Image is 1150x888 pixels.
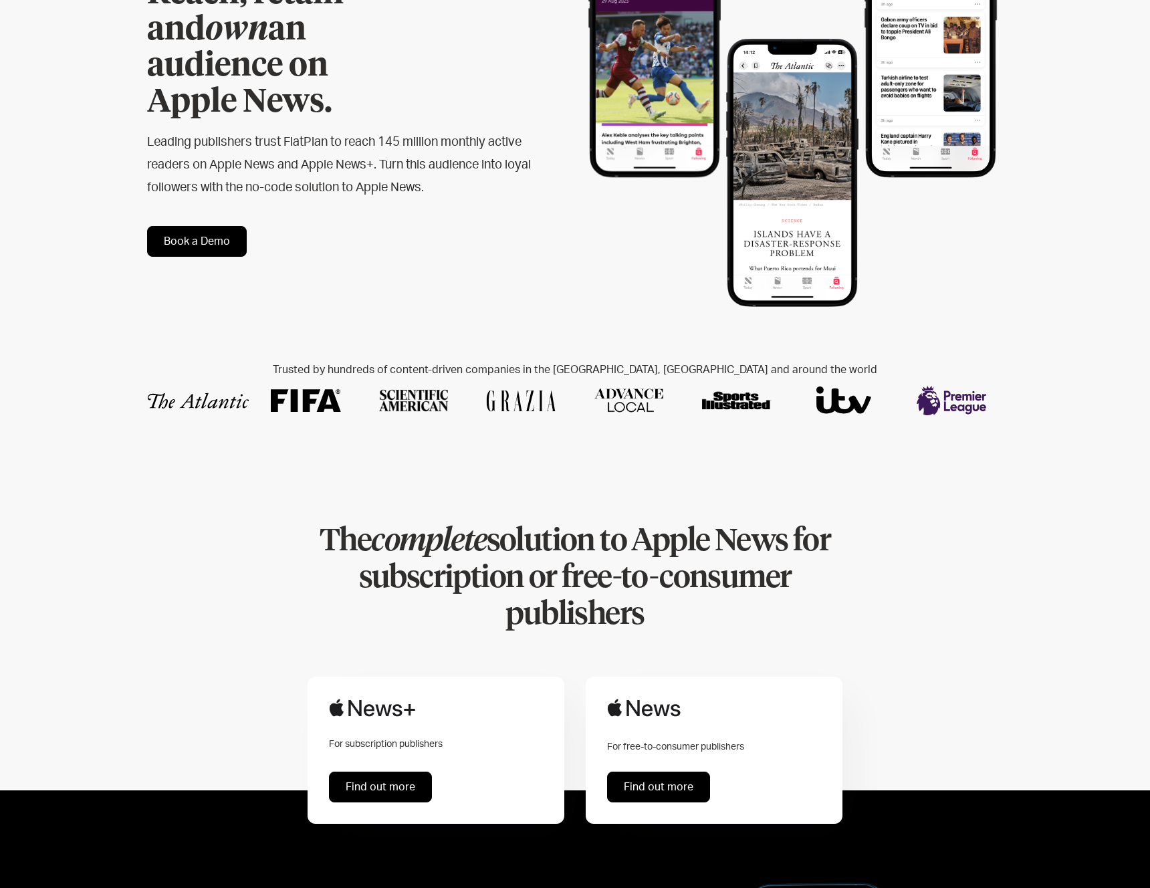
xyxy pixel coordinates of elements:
em: complete [371,526,486,557]
a: Find out more [607,772,710,802]
h2: Leading publishers trust FlatPlan to reach 145 million monthly active readers on Apple News and A... [147,131,532,199]
em: own [205,14,268,46]
a: Find out more [329,772,432,802]
h1: The solution to Apple News for subscription or free-to-consumer publishers [288,524,862,634]
a: Book a Demo [147,226,247,257]
span: For subscription publishers [329,740,443,749]
span: For free-to-consumer publishers [607,742,744,752]
h2: Trusted by hundreds of content-driven companies in the [GEOGRAPHIC_DATA], [GEOGRAPHIC_DATA] and a... [147,364,1003,376]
